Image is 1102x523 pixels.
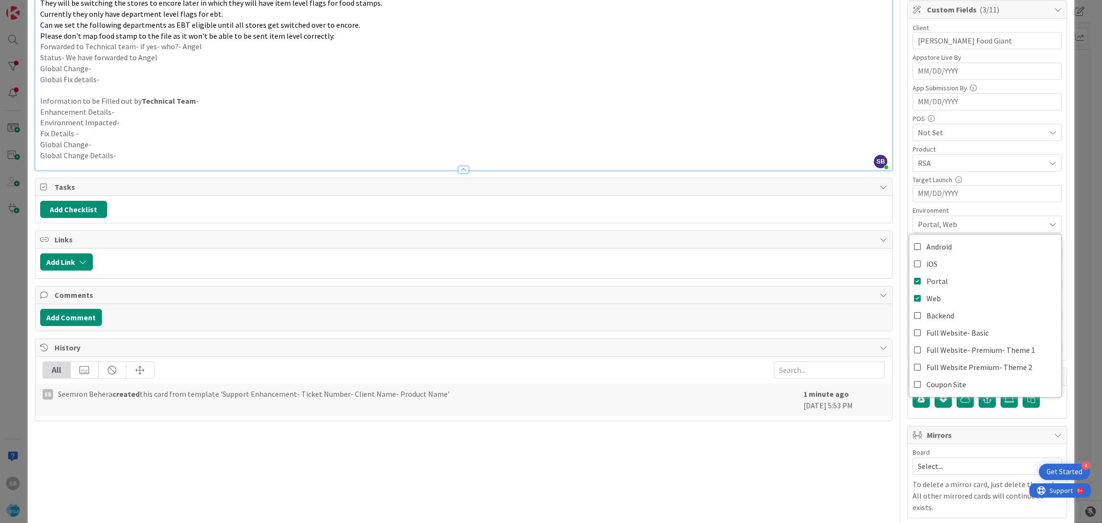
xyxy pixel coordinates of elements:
button: Add Checklist [40,201,107,218]
strong: Technical Team [142,96,196,106]
p: Fix Details - [40,128,888,139]
span: Full Website- Basic [926,326,989,340]
a: Full Website Premium- Theme 2 [909,359,1061,376]
input: MM/DD/YYYY [918,185,1057,202]
b: 1 minute ago [804,389,849,399]
span: ( 3/11 ) [980,5,999,14]
div: SB [43,389,53,400]
span: Backend [926,308,954,323]
div: App Submission By [913,85,1062,91]
input: Search... [774,361,885,379]
b: created [112,389,140,399]
span: Please don't map food stamp to the file as it won't be able to be sent item level correctly. [40,31,334,41]
span: Comments [55,289,875,301]
input: MM/DD/YYYY [918,63,1057,79]
span: Select... [918,459,1040,473]
span: Full Website- Premium- Theme 1 [926,343,1035,357]
a: Web [909,290,1061,307]
span: Portal [926,274,948,288]
span: Links [55,234,875,245]
a: iOS [909,255,1061,272]
button: Add Comment [40,309,102,326]
div: Open Get Started checklist, remaining modules: 4 [1039,464,1090,480]
span: iOS [926,257,937,271]
a: Coupon Site [909,376,1061,393]
input: MM/DD/YYYY [918,94,1057,110]
p: To delete a mirror card, just delete the card. All other mirrored cards will continue to exists. [913,479,1062,513]
p: Environment Impacted- [40,117,888,128]
a: Android [909,238,1061,255]
span: Tasks [55,181,875,193]
span: Android [926,240,952,254]
span: Not Set [918,127,1045,138]
p: Status- We have forwarded to Angel [40,52,888,63]
span: Currently they only have department level flags for ebt. [40,9,223,19]
span: RSA [918,157,1045,169]
a: Backend [909,307,1061,324]
div: [DATE] 5:53 PM [804,388,885,411]
span: Custom Fields [927,4,1049,15]
div: Target Launch [913,176,1062,183]
p: Global Change Details- [40,150,888,161]
span: Mirrors [927,429,1049,441]
label: Client [913,23,929,32]
span: Portal, Web [918,218,1045,230]
p: Global Change- [40,139,888,150]
p: Forwarded to Technical team- if yes- who?- Angel [40,41,888,52]
span: Seemron Behera this card from template 'Support Enhancement- Ticket Number- Client Name- Product ... [58,388,450,400]
div: Appstore Live By [913,54,1062,61]
div: 9+ [48,4,53,11]
a: Portal [909,272,1061,290]
div: 4 [1081,461,1090,470]
span: Web [926,291,941,305]
span: SB [874,155,887,168]
p: Enhancement Details- [40,107,888,118]
a: Full Website- Basic [909,324,1061,341]
span: Board [913,449,930,456]
span: Support [20,1,44,13]
a: Full Website- Premium- Theme 1 [909,341,1061,359]
p: Information to be Filled out by - [40,96,888,107]
button: Add Link [40,253,93,271]
span: History [55,342,875,353]
span: Coupon Site [926,377,966,392]
div: All [43,362,71,378]
p: Global Change- [40,63,888,74]
div: POS [913,115,1062,122]
span: Can we set the following departments as EBT eligible until all stores get switched over to encore. [40,20,360,30]
p: Global Fix details- [40,74,888,85]
div: Product [913,146,1062,153]
div: Get Started [1047,467,1082,477]
span: Full Website Premium- Theme 2 [926,360,1032,374]
div: Environment [913,207,1062,214]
